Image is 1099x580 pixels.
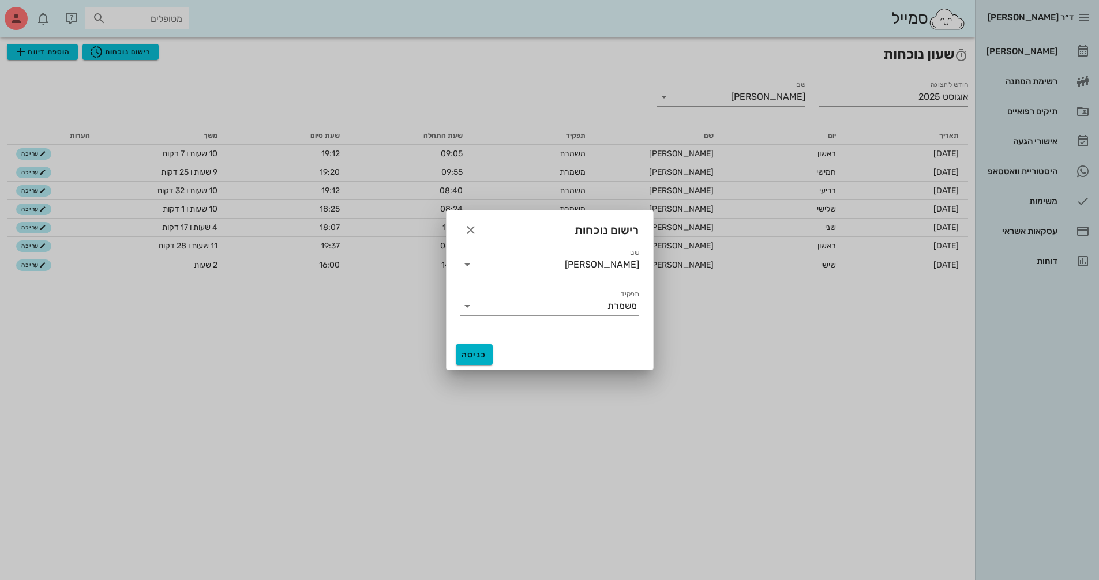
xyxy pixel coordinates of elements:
div: רישום נוכחות [447,210,653,246]
div: משמרת [607,301,637,311]
div: תפקידמשמרת [460,297,639,315]
button: כניסה [456,344,493,365]
label: שם [630,248,639,257]
label: תפקיד [620,290,639,299]
span: כניסה [460,350,488,360]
